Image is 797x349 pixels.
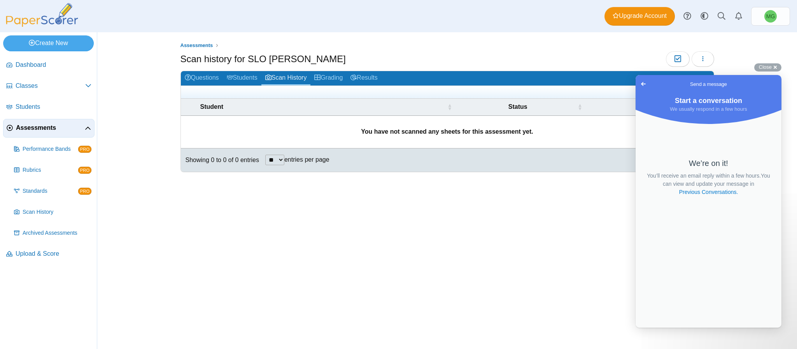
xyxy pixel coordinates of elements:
a: Archived Assessments [11,224,95,243]
a: Dashboard [3,56,95,75]
span: Start a conversation [39,22,107,30]
a: Upgrade Account [604,7,675,26]
span: Go back [3,4,12,14]
iframe: Help Scout Beacon - Live Chat, Contact Form, and Knowledge Base [636,75,781,328]
span: Dashboard [16,61,91,69]
span: Standards [23,187,78,195]
button: Close [754,63,781,72]
span: PRO [78,146,91,153]
span: Scan History [23,208,91,216]
a: Assessments [178,41,215,51]
span: Status : Activate to sort [578,103,582,111]
a: Previous Conversations. [43,113,103,121]
a: Grading [310,71,347,86]
span: Misty Gaynair [766,14,775,19]
b: You have not scanned any sheets for this assessment yet. [361,128,533,135]
a: Results [347,71,381,86]
span: Close [759,64,772,70]
a: Scan History [261,71,311,86]
span: Classes [16,82,85,90]
a: Performance Bands PRO [11,140,95,159]
span: Status [460,103,576,111]
h1: Scan history for SLO [PERSON_NAME] [180,52,346,66]
a: Upload & Score [3,245,95,263]
span: Student : Activate to sort [447,103,452,111]
span: PRO [78,188,91,195]
span: Misty Gaynair [764,10,777,23]
a: PaperScorer [3,21,81,28]
span: Upload & Score [16,250,91,258]
span: Date [590,103,696,111]
a: Classes [3,77,95,96]
span: PRO [78,167,91,174]
a: Students [3,98,95,117]
a: Questions [181,71,223,86]
span: Send a message [54,5,91,13]
div: Showing 0 to 0 of 0 entries [181,148,259,172]
span: Performance Bands [23,145,78,153]
span: Assessments [16,124,85,132]
span: Archived Assessments [23,229,91,237]
span: We usually respond in a few hours [34,31,111,37]
span: Student [200,103,446,111]
span: Upgrade Account [613,12,667,20]
span: You’ll receive an email reply within a few hours. You can view and update your message in [11,98,134,120]
span: Assessments [180,42,213,48]
img: PaperScorer [3,3,81,27]
a: Create New [3,35,94,51]
div: We’re on it! [10,84,136,93]
a: Students [223,71,261,86]
span: Students [16,103,91,111]
span: Rubrics [23,166,78,174]
a: Misty Gaynair [751,7,790,26]
a: Assessments [3,119,95,138]
a: Alerts [730,8,747,25]
a: Rubrics PRO [11,161,95,180]
label: entries per page [284,156,329,163]
a: Standards PRO [11,182,95,201]
a: Scan History [11,203,95,222]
